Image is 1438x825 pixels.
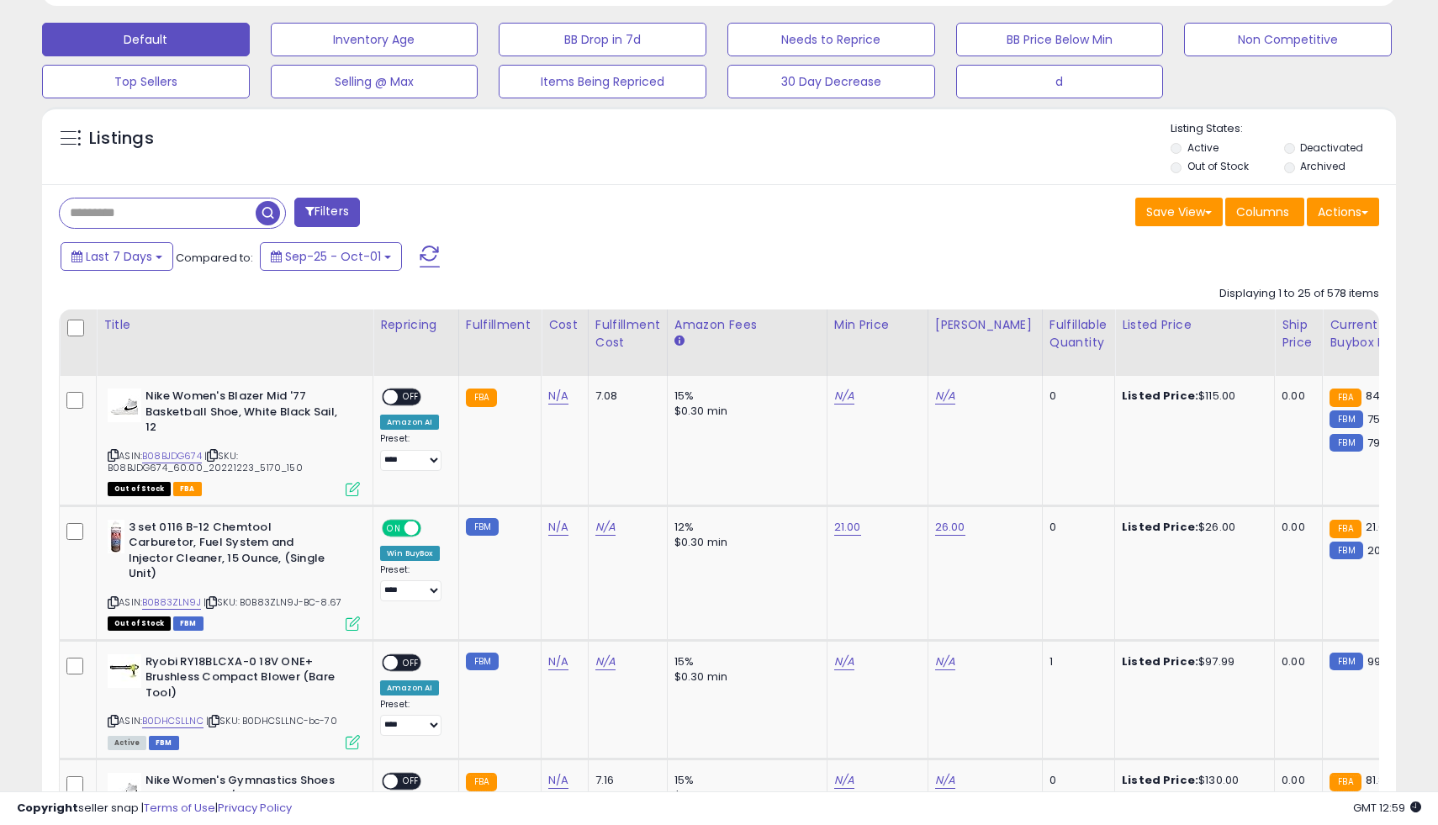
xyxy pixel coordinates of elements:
div: 0 [1049,520,1102,535]
span: OFF [398,775,425,789]
span: 81.82 [1366,772,1393,788]
small: FBM [466,653,499,670]
div: Cost [548,316,581,334]
span: | SKU: B0DHCSLLNC-bc-70 [206,714,337,727]
span: 99 [1367,653,1381,669]
a: B0B83ZLN9J [142,595,201,610]
div: Preset: [380,433,446,471]
a: N/A [935,653,955,670]
a: N/A [834,388,854,405]
button: Top Sellers [42,65,250,98]
button: Inventory Age [271,23,478,56]
div: 15% [674,389,814,404]
span: OFF [398,655,425,669]
label: Out of Stock [1187,159,1249,173]
div: Fulfillment Cost [595,316,660,352]
small: FBM [1330,410,1362,428]
div: 0 [1049,389,1102,404]
span: 84.32 [1366,388,1397,404]
span: All listings currently available for purchase on Amazon [108,736,146,750]
div: Listed Price [1122,316,1267,334]
span: Compared to: [176,250,253,266]
p: Listing States: [1171,121,1395,137]
div: Win BuyBox [380,546,440,561]
span: 21.05 [1366,519,1393,535]
div: ASIN: [108,389,360,494]
div: 15% [674,773,814,788]
span: Last 7 Days [86,248,152,265]
b: Nike Women's Gymnastics Shoes Sneaker, White/Black, 11.5 [145,773,350,808]
div: Amazon AI [380,680,439,695]
small: Amazon Fees. [674,334,685,349]
small: FBA [466,773,497,791]
div: 0.00 [1282,520,1309,535]
div: $97.99 [1122,654,1261,669]
label: Deactivated [1300,140,1363,155]
a: N/A [834,653,854,670]
span: 75.64 [1367,411,1398,427]
a: N/A [548,772,568,789]
label: Archived [1300,159,1345,173]
div: $26.00 [1122,520,1261,535]
small: FBA [1330,520,1361,538]
div: Amazon AI [380,415,439,430]
a: N/A [595,653,616,670]
small: FBA [466,389,497,407]
span: | SKU: B0B83ZLN9J-BC-8.67 [204,595,341,609]
div: Displaying 1 to 25 of 578 items [1219,286,1379,302]
span: OFF [419,521,446,535]
div: Repricing [380,316,452,334]
div: $130.00 [1122,773,1261,788]
button: Last 7 Days [61,242,173,271]
b: Listed Price: [1122,388,1198,404]
a: B0DHCSLLNC [142,714,204,728]
a: 21.00 [834,519,861,536]
div: 12% [674,520,814,535]
div: 0 [1049,773,1102,788]
div: Fulfillable Quantity [1049,316,1108,352]
img: 31+FB7ose9L._SL40_.jpg [108,389,141,422]
button: Non Competitive [1184,23,1392,56]
label: Active [1187,140,1219,155]
div: Current Buybox Price [1330,316,1416,352]
button: Sep-25 - Oct-01 [260,242,402,271]
button: Columns [1225,198,1304,226]
div: 0.00 [1282,773,1309,788]
button: Save View [1135,198,1223,226]
div: 7.16 [595,773,654,788]
button: 30 Day Decrease [727,65,935,98]
div: Min Price [834,316,921,334]
div: Title [103,316,366,334]
b: Listed Price: [1122,772,1198,788]
b: Ryobi RY18BLCXA-0 18V ONE+ Brushless Compact Blower (Bare Tool) [145,654,350,706]
button: d [956,65,1164,98]
div: Preset: [380,699,446,737]
span: FBM [149,736,179,750]
div: $0.30 min [674,404,814,419]
span: FBM [173,616,204,631]
div: Ship Price [1282,316,1315,352]
button: BB Drop in 7d [499,23,706,56]
span: 20.37 [1367,542,1397,558]
div: $0.30 min [674,669,814,685]
small: FBM [466,518,499,536]
small: FBA [1330,389,1361,407]
a: B08BJDG674 [142,449,202,463]
b: 3 set 0116 B-12 Chemtool Carburetor, Fuel System and Injector Cleaner, 15 Ounce, (Single Unit) [129,520,333,586]
span: Columns [1236,204,1289,220]
div: Fulfillment [466,316,534,334]
span: | SKU: B08BJDG674_60.00_20221223_5170_150 [108,449,303,474]
b: Listed Price: [1122,519,1198,535]
span: Sep-25 - Oct-01 [285,248,381,265]
img: 31bc52fl6nL._SL40_.jpg [108,654,141,688]
button: Needs to Reprice [727,23,935,56]
div: Amazon Fees [674,316,820,334]
div: 1 [1049,654,1102,669]
a: Terms of Use [144,800,215,816]
a: N/A [595,519,616,536]
div: seller snap | | [17,801,292,817]
b: Listed Price: [1122,653,1198,669]
div: $115.00 [1122,389,1261,404]
button: Default [42,23,250,56]
span: ON [383,521,404,535]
